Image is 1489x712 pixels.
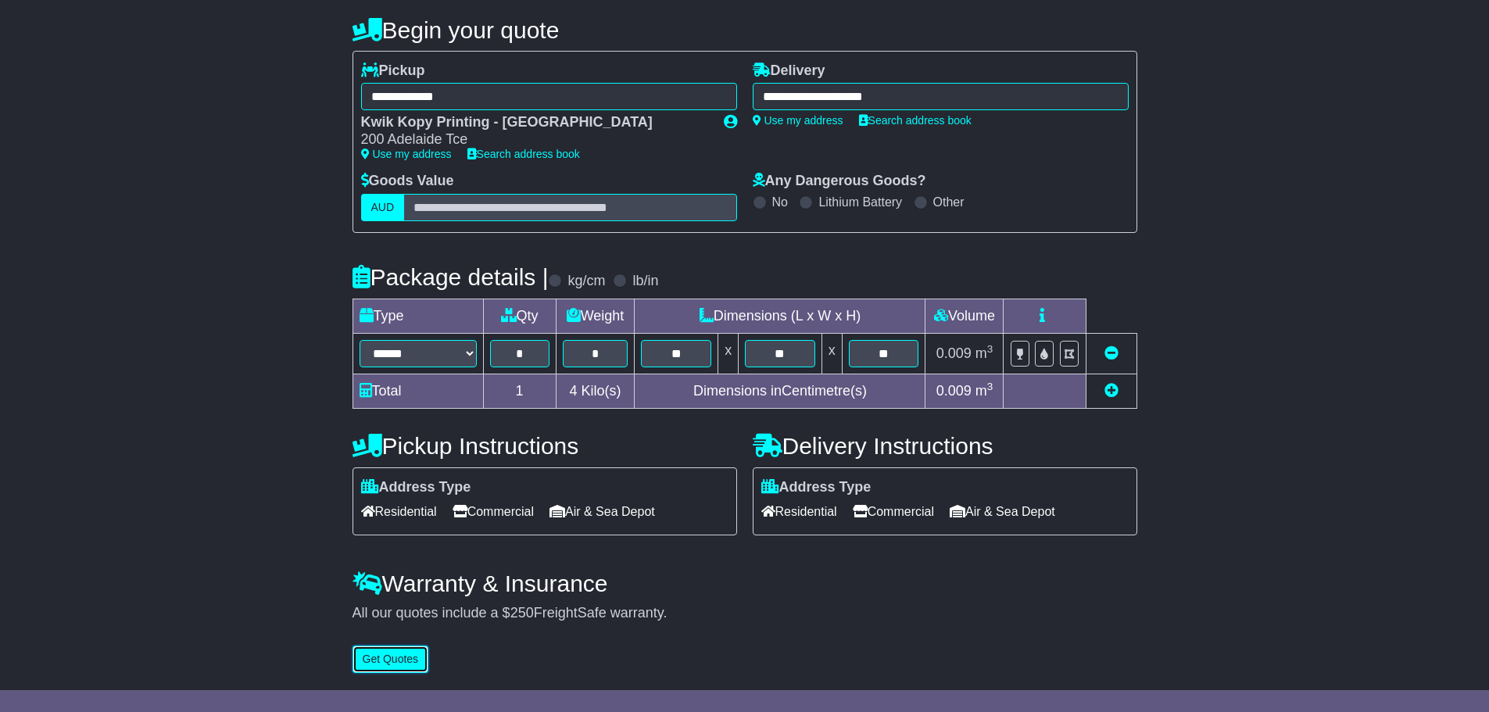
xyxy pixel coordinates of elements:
div: All our quotes include a $ FreightSafe warranty. [353,605,1137,622]
span: m [975,345,993,361]
span: 0.009 [936,383,972,399]
h4: Pickup Instructions [353,433,737,459]
label: Lithium Battery [818,195,902,209]
div: 200 Adelaide Tce [361,131,708,148]
sup: 3 [987,343,993,355]
span: Air & Sea Depot [549,499,655,524]
span: 250 [510,605,534,621]
label: Address Type [361,479,471,496]
a: Use my address [361,148,452,160]
td: x [718,333,739,374]
td: Type [353,299,483,333]
h4: Warranty & Insurance [353,571,1137,596]
label: Goods Value [361,173,454,190]
td: Dimensions in Centimetre(s) [635,374,925,408]
div: Kwik Kopy Printing - [GEOGRAPHIC_DATA] [361,114,708,131]
td: x [821,333,842,374]
span: Commercial [853,499,934,524]
a: Use my address [753,114,843,127]
h4: Package details | [353,264,549,290]
td: Kilo(s) [556,374,635,408]
a: Add new item [1104,383,1119,399]
sup: 3 [987,381,993,392]
a: Search address book [859,114,972,127]
label: AUD [361,194,405,221]
span: 0.009 [936,345,972,361]
label: lb/in [632,273,658,290]
a: Search address book [467,148,580,160]
label: Any Dangerous Goods? [753,173,926,190]
a: Remove this item [1104,345,1119,361]
span: Residential [761,499,837,524]
span: Commercial [453,499,534,524]
label: No [772,195,788,209]
button: Get Quotes [353,646,429,673]
span: 4 [569,383,577,399]
td: Dimensions (L x W x H) [635,299,925,333]
span: m [975,383,993,399]
span: Air & Sea Depot [950,499,1055,524]
span: Residential [361,499,437,524]
h4: Begin your quote [353,17,1137,43]
td: Volume [925,299,1004,333]
td: Qty [483,299,556,333]
td: Weight [556,299,635,333]
td: 1 [483,374,556,408]
label: Delivery [753,63,825,80]
label: Other [933,195,965,209]
label: Pickup [361,63,425,80]
label: Address Type [761,479,872,496]
label: kg/cm [567,273,605,290]
td: Total [353,374,483,408]
h4: Delivery Instructions [753,433,1137,459]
